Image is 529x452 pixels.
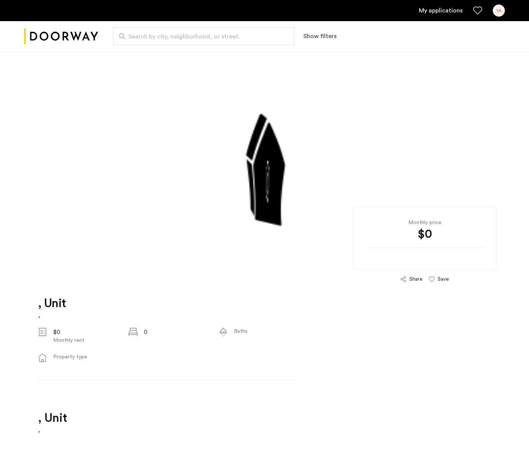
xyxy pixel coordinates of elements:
[24,22,98,51] img: logo
[128,32,273,41] span: Search by city, neighborhood, or street.
[38,311,66,320] h2: ,
[473,6,482,15] a: Favorites
[24,22,98,51] a: Cazamio logo
[303,32,337,41] button: Show or hide filters
[53,337,117,344] div: Monthly rent
[113,27,294,45] input: Apartment Search
[38,296,66,311] h1: , Unit
[53,353,117,361] div: Property type
[419,6,463,15] a: My application
[38,426,491,435] h3: ,
[234,327,297,335] div: Baths
[144,327,207,337] div: 0
[365,219,484,226] div: Monthly price
[409,275,423,283] div: Share
[493,5,505,17] div: YA
[438,275,449,283] div: Save
[38,296,66,320] a: , Unit,
[365,226,484,241] div: $0
[53,327,117,337] div: $0
[38,410,491,426] h2: , Unit
[95,51,434,278] img: 2.gif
